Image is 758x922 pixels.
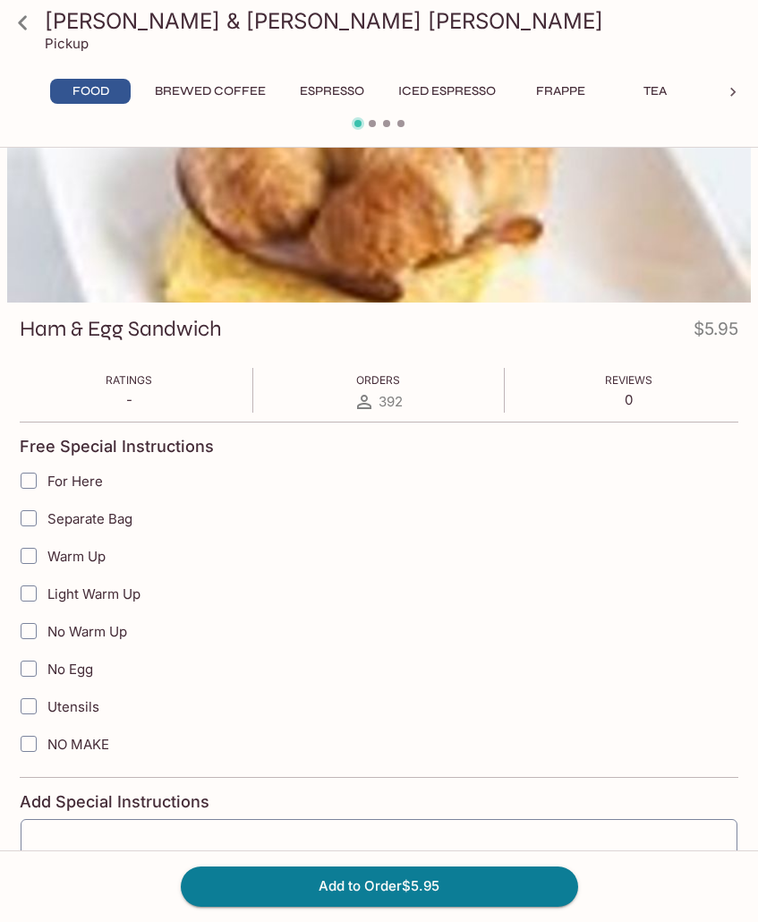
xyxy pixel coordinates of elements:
[356,373,400,387] span: Orders
[106,373,152,387] span: Ratings
[20,792,738,812] h4: Add Special Instructions
[520,79,600,104] button: Frappe
[605,373,652,387] span: Reviews
[615,79,695,104] button: Tea
[20,315,222,343] h3: Ham & Egg Sandwich
[145,79,276,104] button: Brewed Coffee
[181,867,578,906] button: Add to Order$5.95
[388,79,506,104] button: Iced Espresso
[50,79,131,104] button: Food
[20,437,214,457] h4: Free Special Instructions
[694,315,738,350] h4: $5.95
[106,391,152,408] p: -
[47,661,93,678] span: No Egg
[47,548,106,565] span: Warm Up
[290,79,374,104] button: Espresso
[47,510,132,527] span: Separate Bag
[47,698,99,715] span: Utensils
[45,7,744,35] h3: [PERSON_NAME] & [PERSON_NAME] [PERSON_NAME]
[47,623,127,640] span: No Warm Up
[47,473,103,490] span: For Here
[379,393,403,410] span: 392
[7,65,751,303] div: Ham & Egg Sandwich
[45,35,89,52] p: Pickup
[47,585,141,602] span: Light Warm Up
[605,391,652,408] p: 0
[47,736,109,753] span: NO MAKE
